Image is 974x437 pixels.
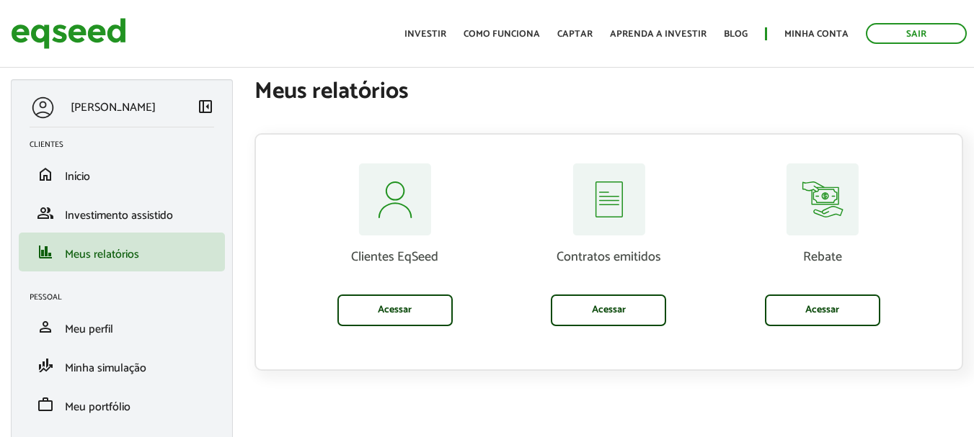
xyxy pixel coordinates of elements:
span: left_panel_close [197,98,214,115]
span: home [37,166,54,183]
a: Sair [866,23,967,44]
a: financeMeus relatórios [30,243,214,261]
a: Colapsar menu [197,98,214,118]
li: Investimento assistido [19,194,225,233]
span: Início [65,167,90,186]
span: person [37,318,54,335]
img: relatorios-assessor-clientes.svg [358,163,431,235]
a: Investir [404,30,446,39]
a: Como funciona [464,30,540,39]
span: Meus relatórios [65,245,139,264]
li: Meu perfil [19,307,225,346]
p: Clientes EqSeed [299,250,491,266]
a: Acessar [337,294,453,326]
p: [PERSON_NAME] [71,101,156,114]
img: relatorios-assessor-rebate.svg [786,163,859,235]
span: Minha simulação [65,359,146,378]
h1: Meus relatórios [254,79,963,104]
img: relatorios-assessor-contratos.svg [572,163,645,235]
li: Início [19,155,225,194]
li: Minha simulação [19,346,225,385]
span: finance_mode [37,357,54,374]
li: Meus relatórios [19,233,225,271]
span: Meu portfólio [65,397,130,417]
a: Captar [557,30,593,39]
span: work [37,396,54,413]
span: Meu perfil [65,320,113,339]
a: groupInvestimento assistido [30,204,214,222]
a: Acessar [765,294,880,326]
span: finance [37,243,54,261]
a: Blog [724,30,748,39]
a: Acessar [551,294,666,326]
span: group [37,204,54,222]
a: finance_modeMinha simulação [30,357,214,374]
li: Meu portfólio [19,385,225,424]
a: Aprenda a investir [610,30,707,39]
a: workMeu portfólio [30,396,214,413]
img: EqSeed [11,14,126,53]
p: Rebate [727,250,918,266]
p: Contratos emitidos [513,250,704,266]
a: personMeu perfil [30,318,214,335]
h2: Pessoal [30,293,225,302]
a: homeInício [30,166,214,183]
a: Minha conta [784,30,849,39]
span: Investimento assistido [65,206,173,225]
h2: Clientes [30,140,225,149]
